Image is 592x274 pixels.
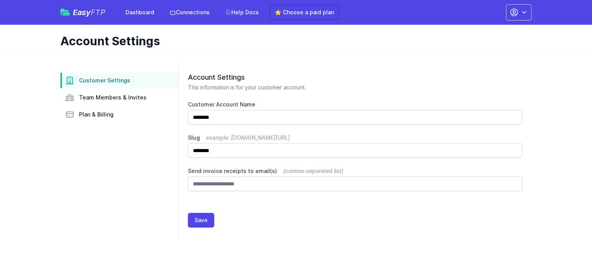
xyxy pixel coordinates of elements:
span: (comma-separated list) [283,168,343,174]
span: Team Members & Invites [79,94,146,101]
a: Connections [165,5,214,19]
span: FTP [91,8,105,17]
label: Send invoice receipts to email(s) [188,167,522,175]
a: ⭐ Choose a paid plan [270,5,339,20]
p: This information is for your customer account. [188,84,522,91]
span: Easy [73,9,105,16]
button: Save [188,213,214,228]
h2: Account Settings [188,73,522,82]
a: Plan & Billing [60,107,178,122]
a: EasyFTP [60,9,105,16]
label: Customer Account Name [188,101,522,108]
a: Help Docs [220,5,263,19]
a: Customer Settings [60,73,178,88]
span: example: [DOMAIN_NAME][URL] [206,134,290,141]
span: Plan & Billing [79,111,114,118]
a: Dashboard [121,5,159,19]
img: easyftp_logo.png [60,9,70,16]
a: Team Members & Invites [60,90,178,105]
h1: Account Settings [60,34,525,48]
label: Slug [188,134,522,142]
span: Customer Settings [79,77,130,84]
